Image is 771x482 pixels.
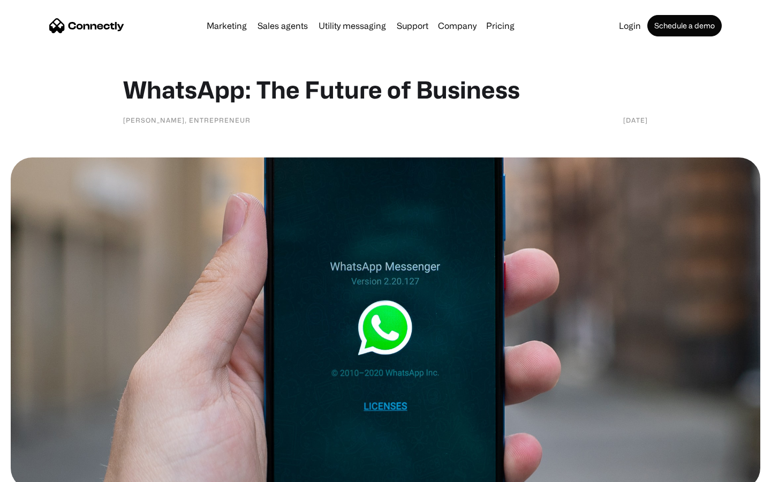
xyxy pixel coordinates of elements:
div: [PERSON_NAME], Entrepreneur [123,115,251,125]
a: Marketing [202,21,251,30]
h1: WhatsApp: The Future of Business [123,75,648,104]
aside: Language selected: English [11,463,64,478]
a: Schedule a demo [647,15,722,36]
a: Sales agents [253,21,312,30]
ul: Language list [21,463,64,478]
a: Utility messaging [314,21,390,30]
a: Pricing [482,21,519,30]
a: Login [615,21,645,30]
div: [DATE] [623,115,648,125]
div: Company [438,18,477,33]
a: Support [392,21,433,30]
